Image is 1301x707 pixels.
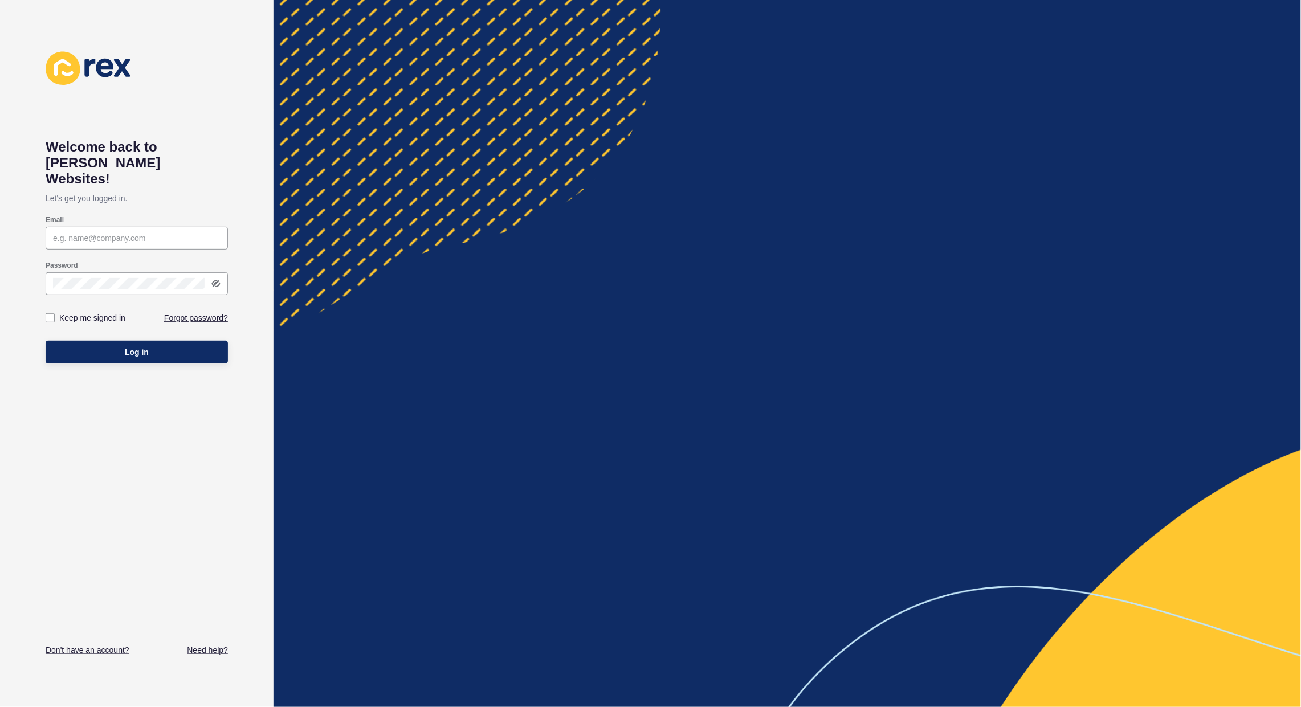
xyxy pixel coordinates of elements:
a: Forgot password? [164,312,228,324]
p: Let's get you logged in. [46,187,228,210]
a: Don't have an account? [46,644,129,656]
label: Password [46,261,78,270]
span: Log in [125,346,149,358]
button: Log in [46,341,228,363]
label: Keep me signed in [59,312,125,324]
label: Email [46,215,64,224]
a: Need help? [187,644,228,656]
h1: Welcome back to [PERSON_NAME] Websites! [46,139,228,187]
input: e.g. name@company.com [53,232,221,244]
